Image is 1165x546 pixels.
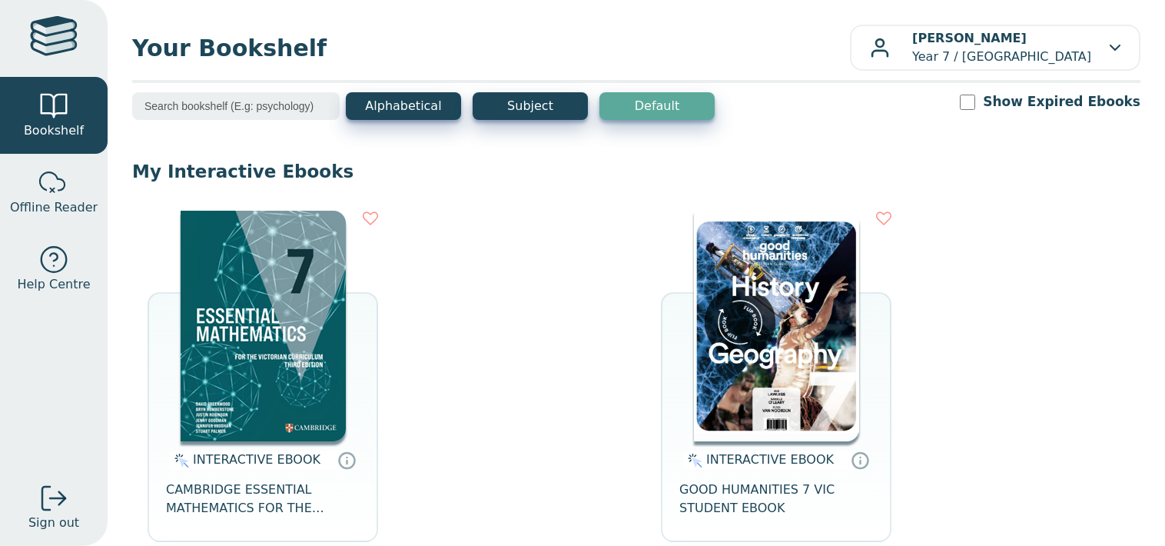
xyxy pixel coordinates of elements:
a: Interactive eBooks are accessed online via the publisher’s portal. They contain interactive resou... [851,451,869,469]
span: Sign out [28,514,79,532]
button: Default [599,92,715,120]
span: Your Bookshelf [132,31,850,65]
img: c71c2be2-8d91-e911-a97e-0272d098c78b.png [694,211,859,441]
span: INTERACTIVE EBOOK [706,452,834,467]
span: INTERACTIVE EBOOK [193,452,320,467]
img: interactive.svg [170,451,189,470]
a: Interactive eBooks are accessed online via the publisher’s portal. They contain interactive resou... [337,451,356,469]
p: Year 7 / [GEOGRAPHIC_DATA] [912,29,1091,66]
span: GOOD HUMANITIES 7 VIC STUDENT EBOOK [679,481,873,518]
span: Help Centre [17,275,90,294]
button: [PERSON_NAME]Year 7 / [GEOGRAPHIC_DATA] [850,25,1140,71]
p: My Interactive Ebooks [132,160,1140,183]
input: Search bookshelf (E.g: psychology) [132,92,340,120]
button: Subject [473,92,588,120]
span: Offline Reader [10,198,98,217]
button: Alphabetical [346,92,461,120]
b: [PERSON_NAME] [912,31,1027,45]
label: Show Expired Ebooks [983,92,1140,112]
img: interactive.svg [683,451,702,470]
img: a4cdec38-c0cf-47c5-bca4-515c5eb7b3e9.png [181,211,346,441]
span: Bookshelf [24,122,84,140]
span: CAMBRIDGE ESSENTIAL MATHEMATICS FOR THE VICTORIAN CURRICULUM YEAR 7 EBOOK 3E [166,481,360,518]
